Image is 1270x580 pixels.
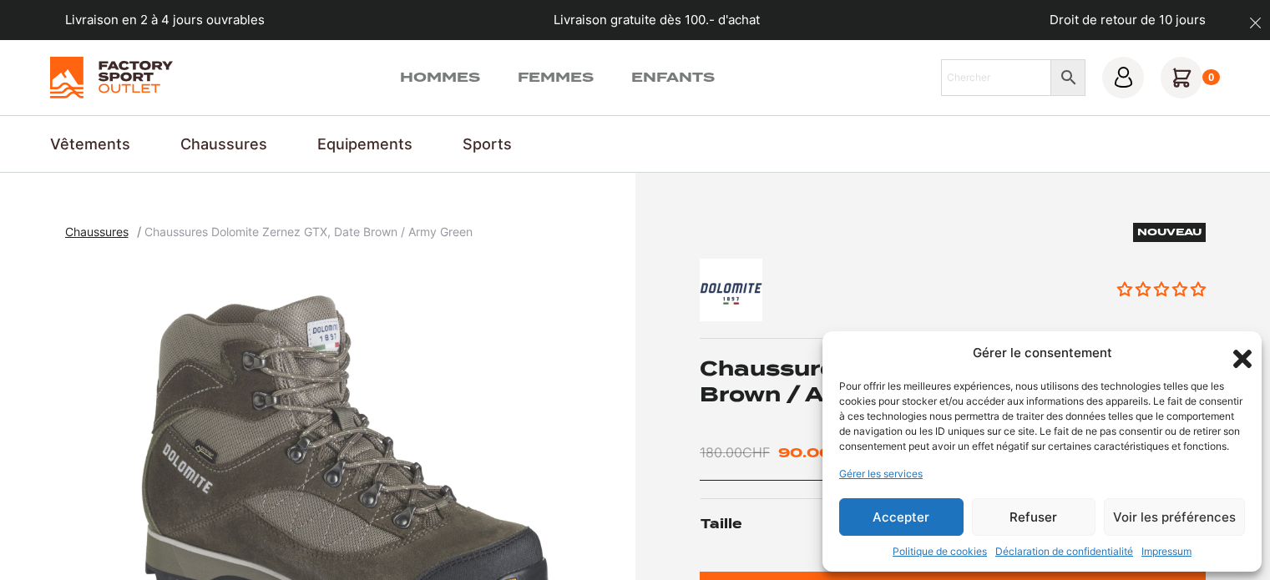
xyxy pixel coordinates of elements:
div: Pour offrir les meilleures expériences, nous utilisons des technologies telles que les cookies po... [839,379,1243,454]
a: Impressum [1141,544,1192,559]
span: CHF [742,444,770,461]
a: Politique de cookies [893,544,987,559]
p: Livraison gratuite dès 100.- d'achat [554,11,760,30]
a: Hommes [400,68,480,88]
button: dismiss [1241,8,1270,38]
img: Factory Sport Outlet [50,57,173,98]
span: Chaussures Dolomite Zernez GTX, Date Brown / Army Green [144,224,473,239]
button: Accepter [839,498,964,536]
a: Sports [463,133,512,155]
bdi: 180.00 [700,444,770,461]
label: Taille [701,498,952,551]
button: Voir les préférences [1104,498,1245,536]
div: Gérer le consentement [973,344,1112,363]
a: Femmes [518,68,594,88]
h1: Chaussures Dolomite Zernez GTX, Date Brown / Army Green [700,356,1206,407]
a: Equipements [317,133,412,155]
input: Chercher [941,59,1052,96]
div: 0 [1202,69,1220,86]
nav: breadcrumbs [65,223,473,242]
button: Refuser [972,498,1096,536]
p: Droit de retour de 10 jours [1050,11,1206,30]
p: Livraison en 2 à 4 jours ouvrables [65,11,265,30]
span: Nouveau [1137,225,1202,238]
a: Vêtements [50,133,130,155]
a: Gérer les services [839,467,923,482]
a: Enfants [631,68,715,88]
a: Déclaration de confidentialité [995,544,1133,559]
bdi: 90.00 [778,445,868,461]
div: Fermer la boîte de dialogue [1228,345,1245,361]
span: Chaussures [65,224,129,239]
a: Chaussures [180,133,267,155]
a: Chaussures [65,224,138,239]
